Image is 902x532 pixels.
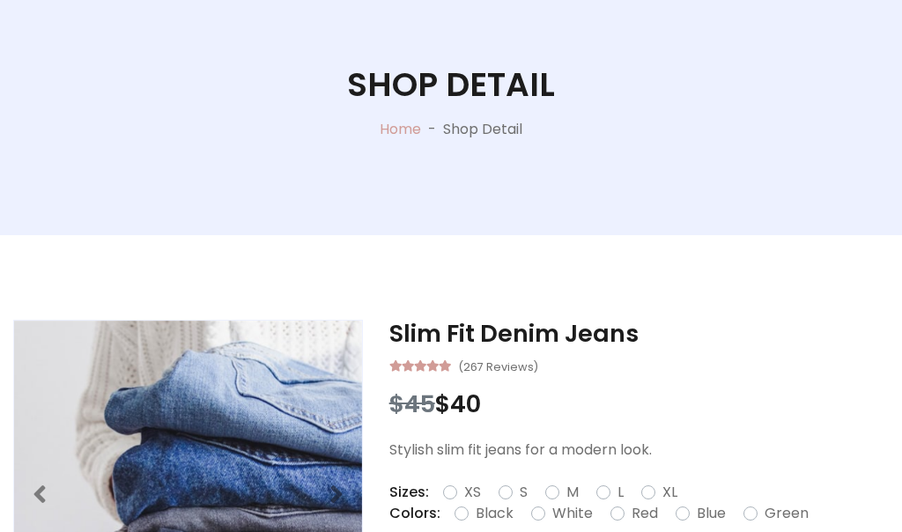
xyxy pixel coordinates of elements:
p: Shop Detail [443,119,522,140]
a: Home [380,119,421,139]
span: $45 [389,388,435,420]
span: 40 [450,388,481,420]
label: Red [632,503,658,524]
label: Blue [697,503,726,524]
p: - [421,119,443,140]
label: M [566,482,579,503]
label: Black [476,503,514,524]
label: S [520,482,528,503]
label: XL [662,482,677,503]
h1: Shop Detail [347,65,555,105]
label: L [617,482,624,503]
p: Colors: [389,503,440,524]
label: XS [464,482,481,503]
p: Sizes: [389,482,429,503]
h3: Slim Fit Denim Jeans [389,320,889,348]
small: (267 Reviews) [458,355,538,376]
p: Stylish slim fit jeans for a modern look. [389,440,889,461]
label: White [552,503,593,524]
label: Green [765,503,809,524]
h3: $ [389,390,889,418]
